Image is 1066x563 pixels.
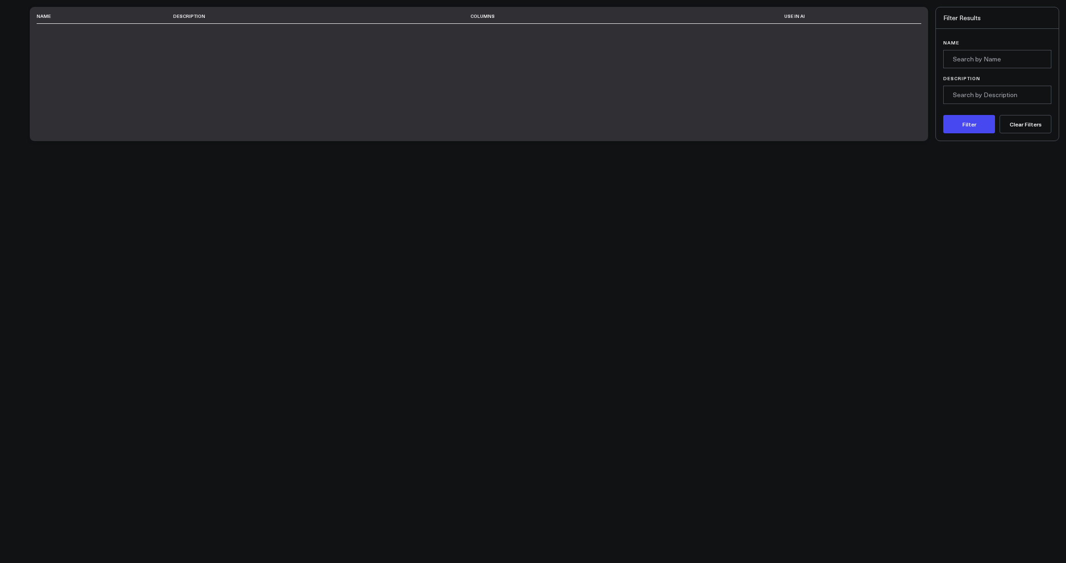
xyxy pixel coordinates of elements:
[470,9,698,24] th: Columns
[1000,115,1051,133] button: Clear Filters
[943,76,1051,81] label: Description
[943,40,1051,45] label: Name
[943,115,995,133] button: Filter
[943,50,1051,68] input: Search by Name
[173,9,470,24] th: Description
[698,9,892,24] th: Use in AI
[936,7,1059,29] div: Filter Results
[37,9,173,24] th: Name
[943,86,1051,104] input: Search by Description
